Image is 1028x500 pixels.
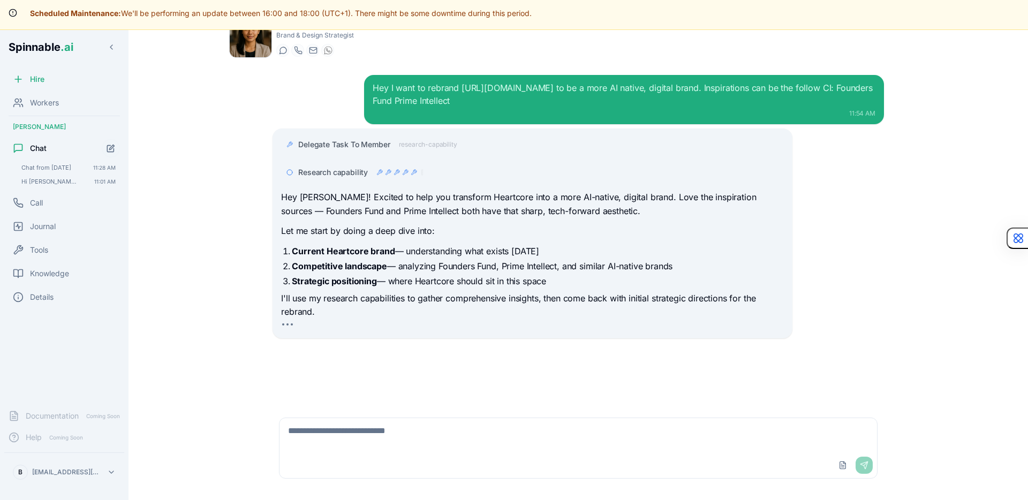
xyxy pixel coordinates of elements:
p: Hey [PERSON_NAME]! Excited to help you transform Heartcore into a more AI-native, digital brand. ... [281,191,783,218]
span: Documentation [26,411,79,421]
span: Call [30,198,43,208]
div: Hey I want to rebrand [URL][DOMAIN_NAME] to be a more AI native, digital brand. Inspirations can ... [373,81,875,107]
button: WhatsApp [321,44,334,57]
div: tool_call - started [411,169,417,176]
span: Knowledge [30,268,69,279]
span: Spinnable [9,41,73,54]
span: Coming Soon [83,411,123,421]
li: — understanding what exists [DATE] [292,245,783,257]
strong: Current Heartcore brand [292,246,395,256]
li: — where Heartcore should sit in this space [292,275,783,287]
span: B [18,468,22,476]
div: 7 more operations [421,169,424,176]
button: B[EMAIL_ADDRESS][DOMAIN_NAME] [9,461,120,483]
span: Details [30,292,54,302]
button: Start a chat with Amanda Smith [276,44,289,57]
span: Help [26,432,42,443]
p: I'll use my research capabilities to gather comprehensive insights, then come back with initial s... [281,292,783,319]
span: Journal [30,221,56,232]
button: Start a call with Amanda Smith [291,44,304,57]
strong: Competitive landscape [292,261,387,271]
div: We'll be performing an update between 16:00 and 18:00 (UTC+1). There might be some downtime durin... [15,9,532,18]
img: WhatsApp [324,46,332,55]
span: Chat [30,143,47,154]
span: 11:28 AM [93,164,116,171]
div: tool_call - started [394,169,400,176]
span: Workers [30,97,59,108]
div: tool_call - started [376,169,383,176]
button: Send email to amanda@getspinnable.ai [306,44,319,57]
span: Hire [30,74,44,85]
button: Start new chat [102,139,120,157]
div: 11:54 AM [373,109,875,118]
p: Brand & Design Strategist [276,31,356,40]
span: Delegate Task To Member [298,139,390,150]
p: [EMAIL_ADDRESS][DOMAIN_NAME] [32,468,103,476]
div: tool_call - started [402,169,409,176]
div: [PERSON_NAME] [4,118,124,135]
span: Hi Amanda, how are you doing? [21,178,79,185]
p: Let me start by doing a deep dive into: [281,224,783,238]
span: Chat from 10/15/2025 [21,164,78,171]
span: 11:01 AM [94,178,116,185]
span: research-capability [399,140,457,149]
span: Coming Soon [46,433,86,443]
strong: Scheduled Maintenance: [30,9,121,18]
strong: Strategic positioning [292,276,377,286]
span: .ai [61,41,73,54]
span: Tools [30,245,48,255]
li: — analyzing Founders Fund, Prime Intellect, and similar AI-native brands [292,260,783,272]
div: tool_call - started [385,169,391,176]
span: Research capability [298,167,368,178]
img: Amanda Smith [230,16,271,57]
